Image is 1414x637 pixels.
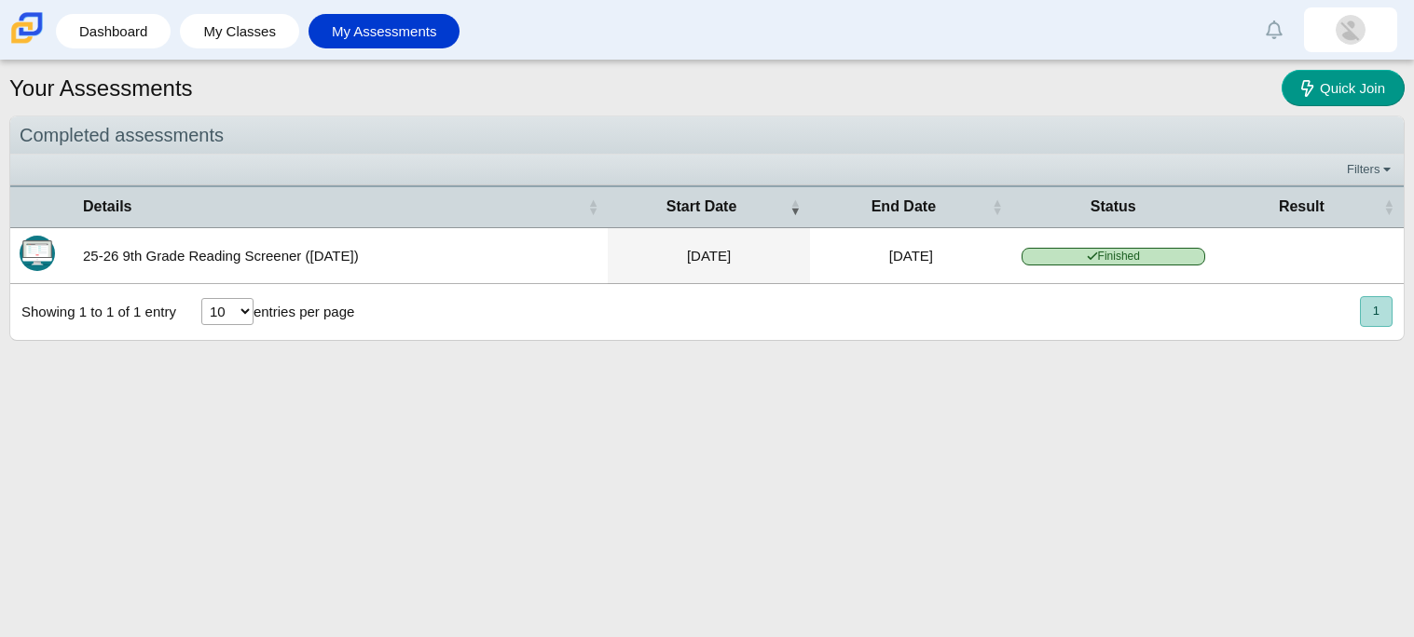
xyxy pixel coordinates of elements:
[587,197,598,216] span: Details : Activate to sort
[74,228,608,284] td: 25-26 9th Grade Reading Screener ([DATE])
[1282,70,1405,106] a: Quick Join
[687,248,731,264] time: Aug 26, 2025 at 9:03 AM
[1358,296,1393,327] nav: pagination
[1022,197,1205,217] span: Status
[992,197,1003,216] span: End Date : Activate to sort
[10,116,1404,155] div: Completed assessments
[65,14,161,48] a: Dashboard
[1342,160,1399,179] a: Filters
[318,14,451,48] a: My Assessments
[83,197,583,217] span: Details
[1383,197,1394,216] span: Result : Activate to sort
[889,248,933,264] time: Aug 26, 2025 at 9:38 AM
[189,14,290,48] a: My Classes
[789,197,801,216] span: Start Date : Activate to remove sorting
[10,284,176,340] div: Showing 1 to 1 of 1 entry
[1254,9,1295,50] a: Alerts
[819,197,988,217] span: End Date
[9,73,193,104] h1: Your Assessments
[1022,248,1205,265] span: Finished
[1336,15,1366,45] img: sebastian.gutierre.mcWrBx
[617,197,786,217] span: Start Date
[1224,197,1380,217] span: Result
[1304,7,1397,52] a: sebastian.gutierre.mcWrBx
[254,304,354,319] label: entries per page
[1320,80,1385,96] span: Quick Join
[20,236,55,271] img: Itembank
[7,34,47,50] a: Carmen School of Science & Technology
[7,8,47,47] img: Carmen School of Science & Technology
[1360,296,1393,327] button: 1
